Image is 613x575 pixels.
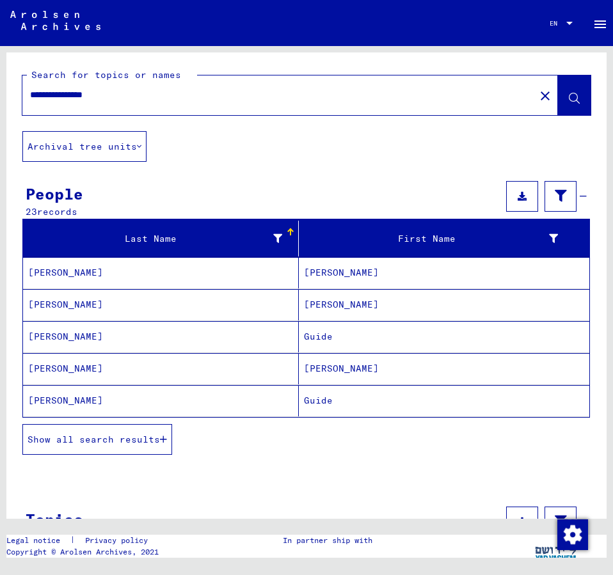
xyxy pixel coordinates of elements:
[532,535,580,567] img: yv_logo.png
[28,232,282,246] div: Last Name
[28,434,160,445] span: Show all search results
[10,11,100,30] img: Arolsen_neg.svg
[26,206,37,217] span: 23
[299,385,589,416] mat-cell: Guide
[557,519,588,550] img: Change consent
[304,228,574,249] div: First Name
[550,20,564,27] span: EN
[299,257,589,288] mat-cell: [PERSON_NAME]
[557,519,587,549] div: Change consent
[37,206,77,217] span: records
[6,535,163,546] div: |
[26,182,83,205] div: People
[283,535,372,546] p: In partner ship with
[23,289,299,320] mat-cell: [PERSON_NAME]
[23,221,299,256] mat-header-cell: Last Name
[304,232,558,246] div: First Name
[6,546,163,558] p: Copyright © Arolsen Archives, 2021
[26,508,83,531] div: Topics
[532,83,558,108] button: Clear
[593,17,608,32] mat-icon: Side nav toggle icon
[299,353,589,384] mat-cell: [PERSON_NAME]
[537,88,553,104] mat-icon: close
[299,289,589,320] mat-cell: [PERSON_NAME]
[28,228,298,249] div: Last Name
[23,353,299,384] mat-cell: [PERSON_NAME]
[23,385,299,416] mat-cell: [PERSON_NAME]
[23,257,299,288] mat-cell: [PERSON_NAME]
[6,535,70,546] a: Legal notice
[299,221,589,256] mat-header-cell: First Name
[23,321,299,352] mat-cell: [PERSON_NAME]
[587,10,613,36] button: Toggle sidenav
[22,131,147,162] button: Archival tree units
[299,321,589,352] mat-cell: Guide
[31,69,181,81] mat-label: Search for topics or names
[75,535,163,546] a: Privacy policy
[22,424,172,455] button: Show all search results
